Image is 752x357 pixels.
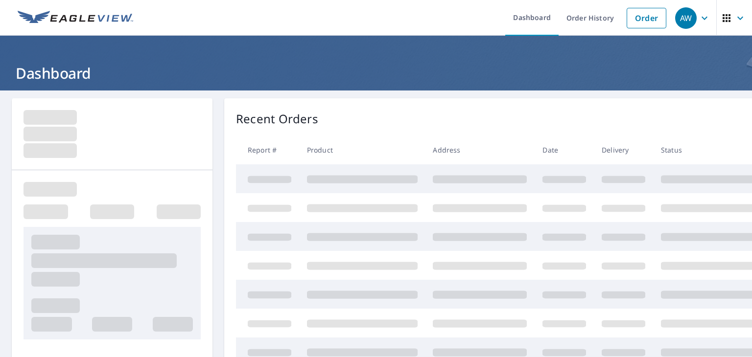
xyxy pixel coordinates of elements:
div: AW [675,7,697,29]
th: Delivery [594,135,653,164]
th: Product [299,135,425,164]
img: EV Logo [18,11,133,25]
th: Report # [236,135,299,164]
th: Address [425,135,535,164]
a: Order [627,8,666,28]
h1: Dashboard [12,63,740,83]
p: Recent Orders [236,110,318,128]
th: Date [535,135,594,164]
